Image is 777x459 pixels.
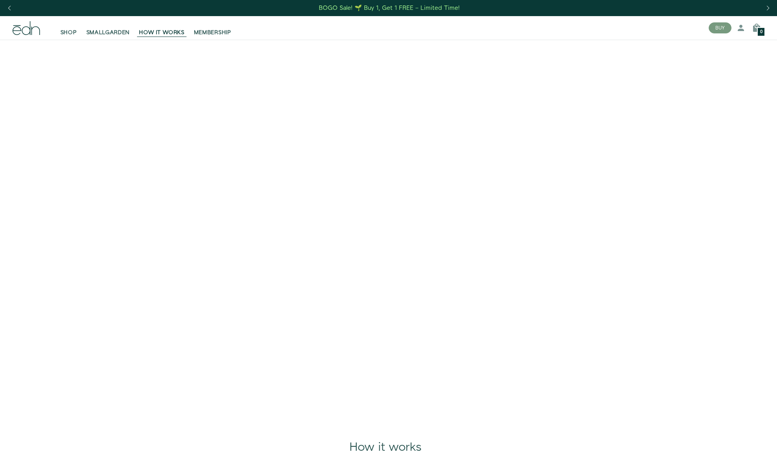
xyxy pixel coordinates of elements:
a: MEMBERSHIP [189,19,236,37]
span: SMALLGARDEN [86,29,130,37]
a: SMALLGARDEN [82,19,135,37]
span: 0 [760,30,762,34]
a: BOGO Sale! 🌱 Buy 1, Get 1 FREE – Limited Time! [318,2,461,14]
a: SHOP [56,19,82,37]
div: How it works [28,439,742,456]
span: SHOP [60,29,77,37]
span: HOW IT WORKS [139,29,184,37]
div: BOGO Sale! 🌱 Buy 1, Get 1 FREE – Limited Time! [319,4,460,12]
span: MEMBERSHIP [194,29,231,37]
a: HOW IT WORKS [134,19,189,37]
button: BUY [709,22,731,33]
